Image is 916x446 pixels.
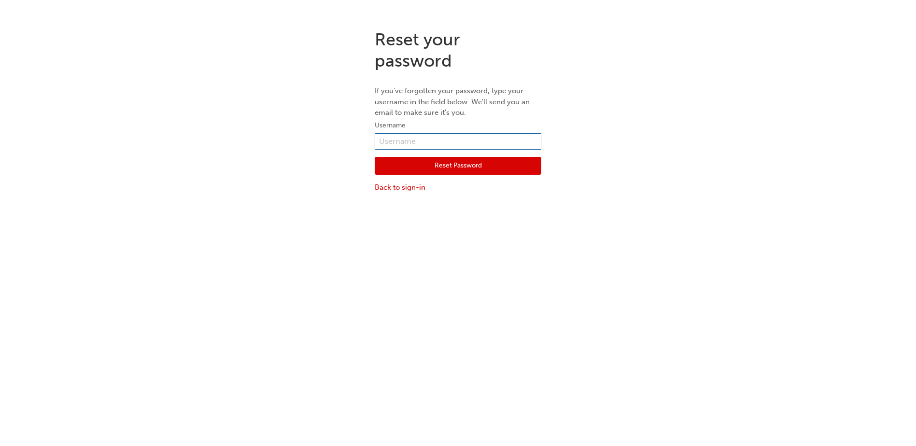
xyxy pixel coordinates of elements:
input: Username [375,133,541,150]
button: Reset Password [375,157,541,175]
h1: Reset your password [375,29,541,71]
a: Back to sign-in [375,182,541,193]
p: If you've forgotten your password, type your username in the field below. We'll send you an email... [375,85,541,118]
label: Username [375,120,541,131]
